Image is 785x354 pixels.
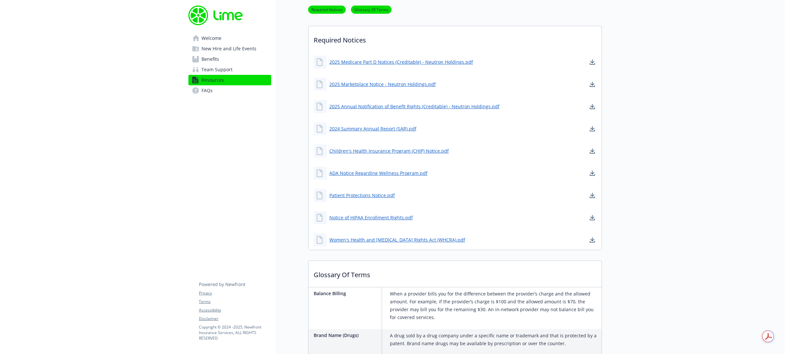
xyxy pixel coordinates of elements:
a: Terms [199,299,271,305]
a: New Hire and Life Events [188,43,271,54]
a: Resources [188,75,271,85]
span: Resources [201,75,224,85]
a: download document [588,147,596,155]
a: Privacy [199,290,271,296]
a: download document [588,125,596,133]
a: Required Notices [308,6,346,12]
p: A drug sold by a drug company under a specific name or trademark and that is protected by a paten... [390,332,599,347]
a: FAQs [188,85,271,96]
p: When a provider bills you for the difference between the provider’s charge and the allowed amount... [390,290,599,321]
a: download document [588,103,596,110]
a: 2025 Medicare Part D Notices (Creditable) - Neutron Holdings.pdf [329,59,473,65]
span: Team Support [201,64,233,75]
span: Welcome [201,33,221,43]
a: Welcome [188,33,271,43]
a: Children's Health Insurance Program (CHIP) Notice.pdf [329,147,449,154]
a: Accessibility [199,307,271,313]
a: Notice of HIPAA Enrollment Rights.pdf [329,214,413,221]
p: Balance Billing [314,290,379,297]
a: 2025 Annual Notification of Benefit Rights (Creditable) - Neutron Holdings.pdf [329,103,499,110]
a: download document [588,58,596,66]
a: 2024 Summary Annual Report (SAR).pdf [329,125,416,132]
a: Disclaimer [199,316,271,322]
a: Patient Protections Notice.pdf [329,192,395,199]
p: Copyright © 2024 - 2025 , Newfront Insurance Services, ALL RIGHTS RESERVED [199,324,271,341]
a: Benefits [188,54,271,64]
a: download document [588,192,596,199]
span: Benefits [201,54,219,64]
a: download document [588,214,596,222]
a: download document [588,169,596,177]
p: Brand Name (Drugs) [314,332,379,339]
a: download document [588,80,596,88]
span: FAQs [201,85,213,96]
a: download document [588,236,596,244]
a: ADA Notice Regarding Wellness Program.pdf [329,170,427,177]
span: New Hire and Life Events [201,43,256,54]
a: Women's Health and [MEDICAL_DATA] RIghts Act (WHCRA).pdf [329,236,465,243]
p: Required Notices [308,26,602,50]
a: 2025 Marketplace Notice - Neutron Holdings.pdf [329,81,436,88]
a: Team Support [188,64,271,75]
p: Glossary Of Terms [308,261,602,285]
a: Glossary Of Terms [351,6,392,12]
